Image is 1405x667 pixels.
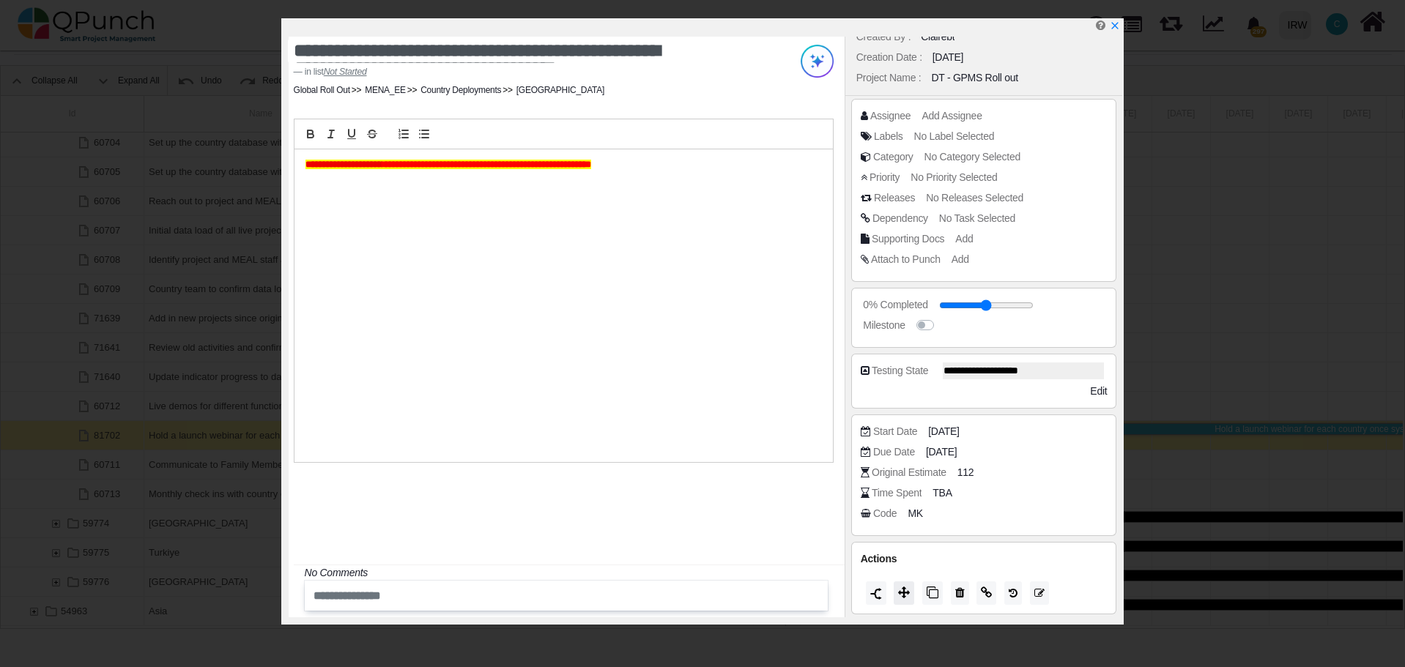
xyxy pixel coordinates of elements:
[866,581,886,605] button: Split
[926,192,1023,204] span: No Releases Selected
[939,212,1015,224] span: No Task Selected
[922,110,982,122] span: Add Assignee
[922,581,943,605] button: Copy
[350,83,406,97] li: MENA_EE
[1030,581,1049,605] button: Edit
[952,253,969,265] span: Add
[870,588,882,600] img: split.9d50320.png
[872,231,944,247] div: Supporting Docs
[951,581,969,605] button: Delete
[1004,581,1022,605] button: History
[324,67,367,77] cite: Source Title
[874,190,915,206] div: Releases
[872,485,922,501] div: Time Spent
[924,151,1020,163] span: No Category Selected
[856,70,922,86] div: Project Name :
[863,297,927,313] div: 0% Completed
[873,506,897,521] div: Code
[976,581,996,605] button: Copy Link
[931,70,1017,86] div: DT - GPMS Roll out
[801,45,834,78] img: Try writing with AI
[872,465,946,480] div: Original Estimate
[873,424,917,439] div: Start Date
[871,252,941,267] div: Attach to Punch
[501,83,604,97] li: [GEOGRAPHIC_DATA]
[872,363,928,379] div: Testing State
[305,567,368,578] i: No Comments
[294,83,350,97] li: Global Roll Out
[1090,385,1107,397] span: Edit
[957,465,974,480] span: 112
[873,444,915,460] div: Due Date
[406,83,502,97] li: Country Deployments
[908,506,922,521] span: MK
[873,149,913,165] div: Category
[863,318,905,333] div: Milestone
[870,108,911,124] div: Assignee
[874,129,903,144] div: Labels
[955,233,973,245] span: Add
[294,65,740,78] footer: in list
[911,171,997,183] span: No Priority Selected
[928,424,959,439] span: [DATE]
[894,581,914,605] button: Move
[324,67,367,77] u: Not Started
[926,444,957,460] span: [DATE]
[861,553,897,564] span: Actions
[872,211,928,226] div: Dependency
[933,485,952,501] span: TBA
[870,170,900,185] div: Priority
[914,130,995,142] span: No Label Selected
